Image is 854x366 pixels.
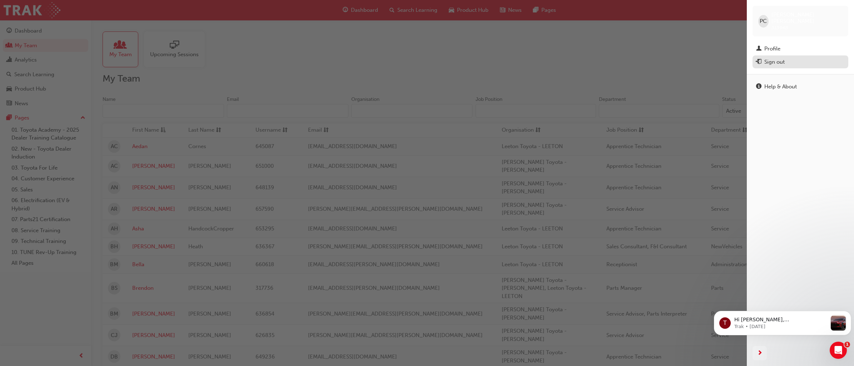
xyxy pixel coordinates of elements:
span: exit-icon [756,59,761,65]
span: next-icon [757,349,763,358]
a: Profile [753,42,848,55]
span: man-icon [756,46,761,52]
span: PC [760,17,767,25]
iframe: Intercom live chat [830,342,847,359]
div: Help & About [764,83,797,91]
a: Help & About [753,80,848,93]
span: 313948 [771,25,788,31]
span: [PERSON_NAME] [PERSON_NAME] [771,11,843,24]
button: Sign out [753,55,848,69]
iframe: Intercom notifications message [711,297,854,347]
div: Sign out [764,58,785,66]
span: info-icon [756,84,761,90]
span: 1 [844,342,850,347]
div: Profile [764,45,780,53]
